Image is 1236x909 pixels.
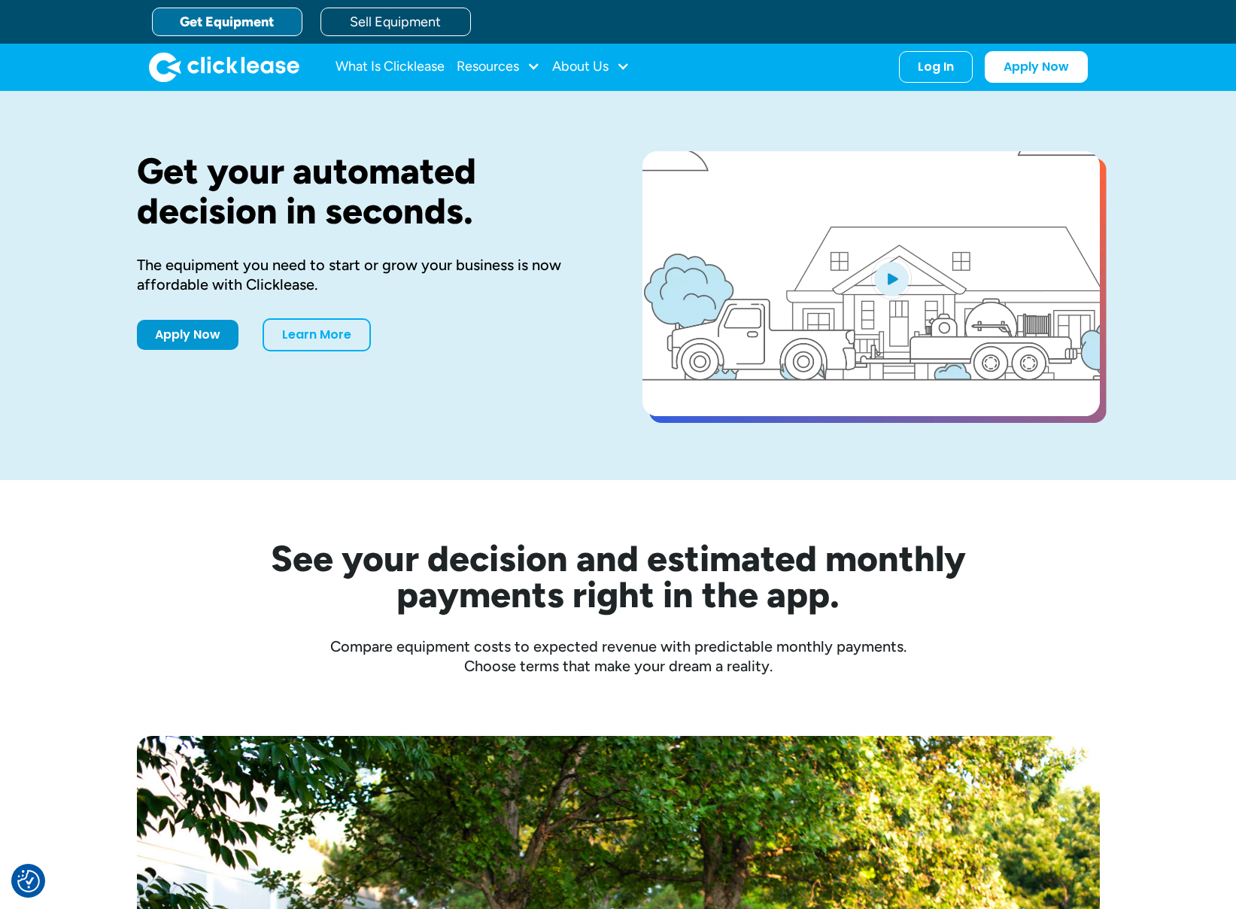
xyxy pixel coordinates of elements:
a: home [149,52,299,82]
div: Log In [918,59,954,74]
a: Learn More [263,318,371,351]
a: Sell Equipment [320,8,471,36]
div: The equipment you need to start or grow your business is now affordable with Clicklease. [137,255,594,294]
a: What Is Clicklease [336,52,445,82]
h1: Get your automated decision in seconds. [137,151,594,231]
a: Apply Now [985,51,1088,83]
h2: See your decision and estimated monthly payments right in the app. [197,540,1040,613]
div: About Us [552,52,630,82]
a: open lightbox [642,151,1100,416]
img: Clicklease logo [149,52,299,82]
a: Get Equipment [152,8,302,36]
button: Consent Preferences [17,870,40,892]
img: Revisit consent button [17,870,40,892]
img: Blue play button logo on a light blue circular background [871,257,912,299]
div: Compare equipment costs to expected revenue with predictable monthly payments. Choose terms that ... [137,637,1100,676]
div: Resources [457,52,540,82]
a: Apply Now [137,320,238,350]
